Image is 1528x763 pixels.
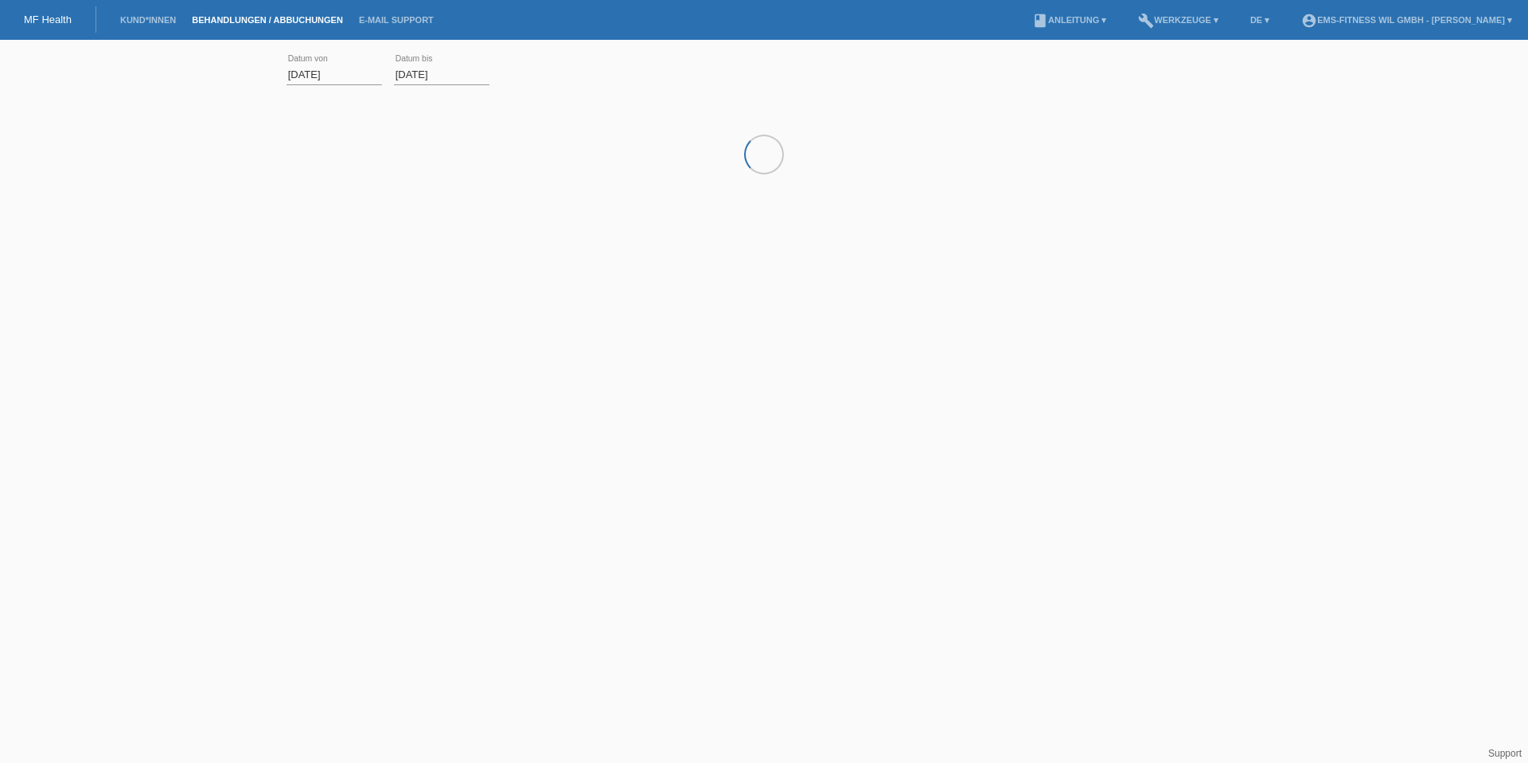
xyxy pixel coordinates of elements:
[1293,15,1520,25] a: account_circleEMS-Fitness Wil GmbH - [PERSON_NAME] ▾
[1130,15,1226,25] a: buildWerkzeuge ▾
[112,15,184,25] a: Kund*innen
[351,15,442,25] a: E-Mail Support
[1488,748,1522,759] a: Support
[1138,13,1154,29] i: build
[1032,13,1048,29] i: book
[1024,15,1114,25] a: bookAnleitung ▾
[1242,15,1277,25] a: DE ▾
[1301,13,1317,29] i: account_circle
[24,14,72,25] a: MF Health
[184,15,351,25] a: Behandlungen / Abbuchungen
